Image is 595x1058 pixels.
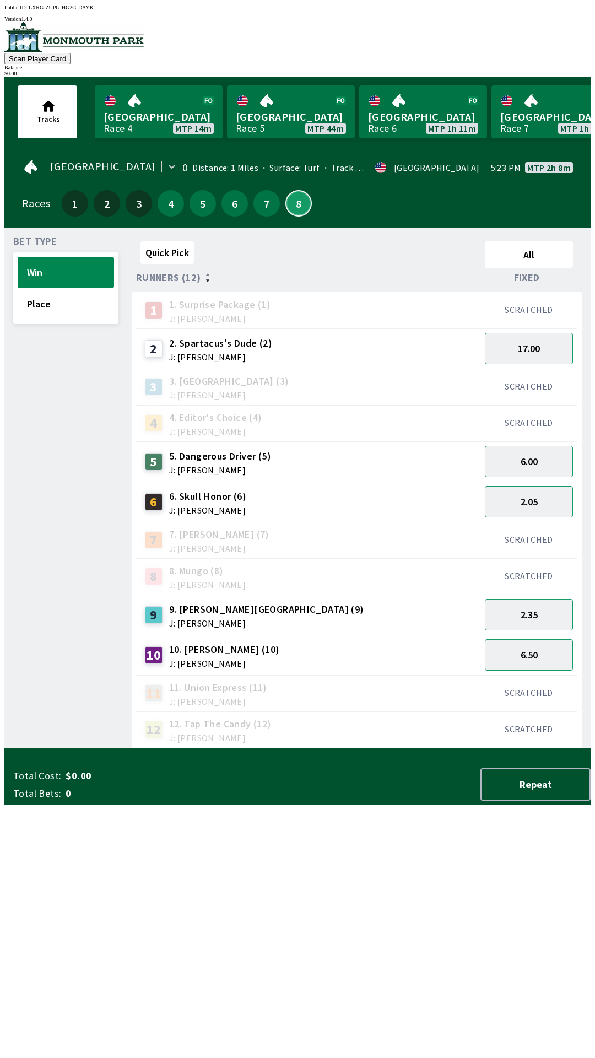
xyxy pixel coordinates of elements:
[136,273,201,282] span: Runners (12)
[140,241,194,264] button: Quick Pick
[4,53,71,64] button: Scan Player Card
[37,114,60,124] span: Tracks
[490,249,568,261] span: All
[145,531,163,549] div: 7
[96,199,117,207] span: 2
[518,342,540,355] span: 17.00
[480,272,577,283] div: Fixed
[169,697,267,706] span: J: [PERSON_NAME]
[169,427,262,436] span: J: [PERSON_NAME]
[169,643,280,657] span: 10. [PERSON_NAME] (10)
[4,16,591,22] div: Version 1.4.0
[485,241,573,268] button: All
[145,340,163,358] div: 2
[521,608,538,621] span: 2.35
[4,71,591,77] div: $ 0.00
[4,64,591,71] div: Balance
[128,199,149,207] span: 3
[169,580,246,589] span: J: [PERSON_NAME]
[514,273,540,282] span: Fixed
[94,190,120,217] button: 2
[169,733,272,742] span: J: [PERSON_NAME]
[253,190,280,217] button: 7
[136,272,480,283] div: Runners (12)
[491,163,521,172] span: 5:23 PM
[221,190,248,217] button: 6
[169,527,269,542] span: 7. [PERSON_NAME] (7)
[359,85,487,138] a: [GEOGRAPHIC_DATA]Race 6MTP 1h 11m
[13,769,61,782] span: Total Cost:
[145,493,163,511] div: 6
[500,124,529,133] div: Race 7
[27,298,105,310] span: Place
[169,506,246,515] span: J: [PERSON_NAME]
[4,22,144,52] img: venue logo
[126,190,152,217] button: 3
[521,649,538,661] span: 6.50
[485,599,573,630] button: 2.35
[307,124,344,133] span: MTP 44m
[18,288,114,320] button: Place
[66,769,239,782] span: $0.00
[18,257,114,288] button: Win
[169,374,289,388] span: 3. [GEOGRAPHIC_DATA] (3)
[521,495,538,508] span: 2.05
[485,381,573,392] div: SCRATCHED
[169,336,272,350] span: 2. Spartacus's Dude (2)
[27,266,105,279] span: Win
[158,190,184,217] button: 4
[485,639,573,671] button: 6.50
[192,199,213,207] span: 5
[145,378,163,396] div: 3
[169,391,289,400] span: J: [PERSON_NAME]
[485,534,573,545] div: SCRATCHED
[485,333,573,364] button: 17.00
[227,85,355,138] a: [GEOGRAPHIC_DATA]Race 5MTP 44m
[527,163,571,172] span: MTP 2h 8m
[145,568,163,585] div: 8
[169,619,364,628] span: J: [PERSON_NAME]
[236,110,346,124] span: [GEOGRAPHIC_DATA]
[29,4,94,10] span: LXRG-ZUPG-HG2G-DAYK
[145,684,163,702] div: 11
[521,455,538,468] span: 6.00
[18,85,77,138] button: Tracks
[490,778,581,791] span: Repeat
[169,544,269,553] span: J: [PERSON_NAME]
[169,411,262,425] span: 4. Editor's Choice (4)
[169,449,271,463] span: 5. Dangerous Driver (5)
[169,489,246,504] span: 6. Skull Honor (6)
[95,85,223,138] a: [GEOGRAPHIC_DATA]Race 4MTP 14m
[62,190,88,217] button: 1
[13,787,61,800] span: Total Bets:
[320,162,415,173] span: Track Condition: Fast
[485,570,573,581] div: SCRATCHED
[169,681,267,695] span: 11. Union Express (11)
[224,199,245,207] span: 6
[236,124,264,133] div: Race 5
[160,199,181,207] span: 4
[145,646,163,664] div: 10
[480,768,591,801] button: Repeat
[13,237,57,246] span: Bet Type
[485,446,573,477] button: 6.00
[485,687,573,698] div: SCRATCHED
[145,414,163,432] div: 4
[169,602,364,617] span: 9. [PERSON_NAME][GEOGRAPHIC_DATA] (9)
[368,110,478,124] span: [GEOGRAPHIC_DATA]
[394,163,480,172] div: [GEOGRAPHIC_DATA]
[145,246,189,259] span: Quick Pick
[428,124,476,133] span: MTP 1h 11m
[169,353,272,361] span: J: [PERSON_NAME]
[169,717,272,731] span: 12. Tap The Candy (12)
[22,199,50,208] div: Races
[169,314,271,323] span: J: [PERSON_NAME]
[169,659,280,668] span: J: [PERSON_NAME]
[285,190,312,217] button: 8
[145,721,163,738] div: 12
[175,124,212,133] span: MTP 14m
[485,486,573,517] button: 2.05
[485,724,573,735] div: SCRATCHED
[485,304,573,315] div: SCRATCHED
[182,163,188,172] div: 0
